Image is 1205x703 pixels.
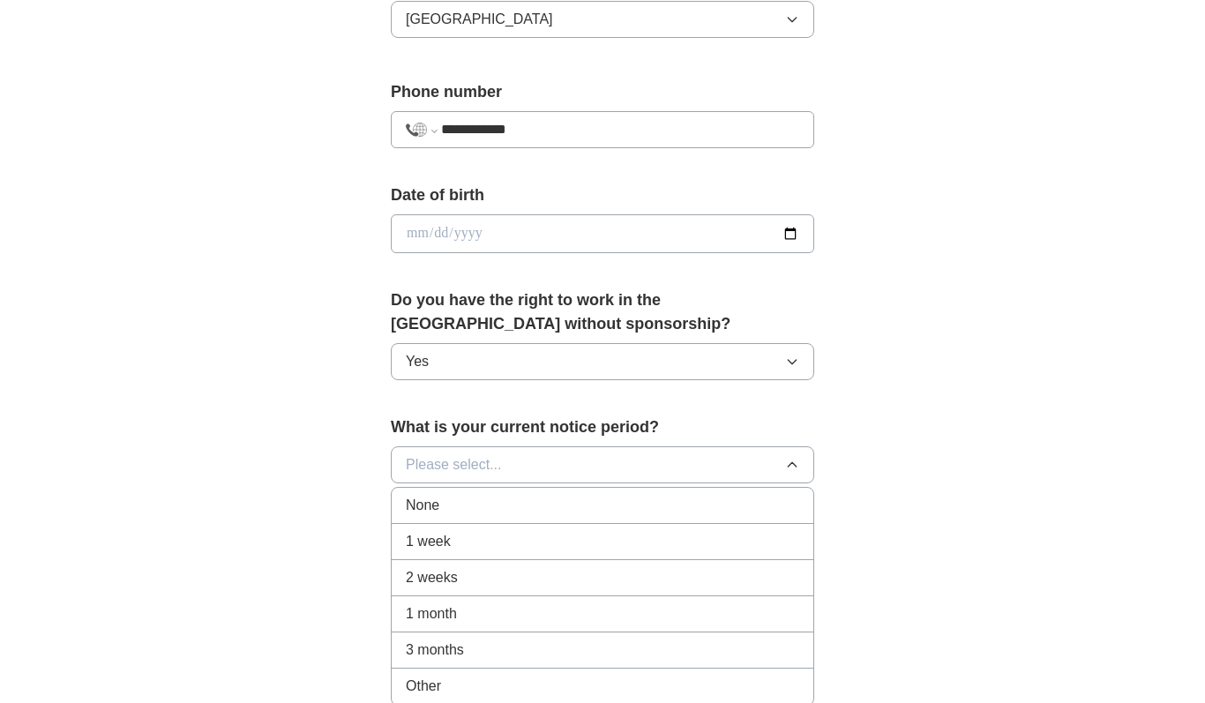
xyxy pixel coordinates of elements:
[391,288,814,336] label: Do you have the right to work in the [GEOGRAPHIC_DATA] without sponsorship?
[406,454,502,475] span: Please select...
[391,1,814,38] button: [GEOGRAPHIC_DATA]
[406,603,457,624] span: 1 month
[406,351,429,372] span: Yes
[406,639,464,661] span: 3 months
[406,9,553,30] span: [GEOGRAPHIC_DATA]
[406,495,439,516] span: None
[391,415,814,439] label: What is your current notice period?
[391,80,814,104] label: Phone number
[406,676,441,697] span: Other
[406,567,458,588] span: 2 weeks
[406,531,451,552] span: 1 week
[391,183,814,207] label: Date of birth
[391,446,814,483] button: Please select...
[391,343,814,380] button: Yes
